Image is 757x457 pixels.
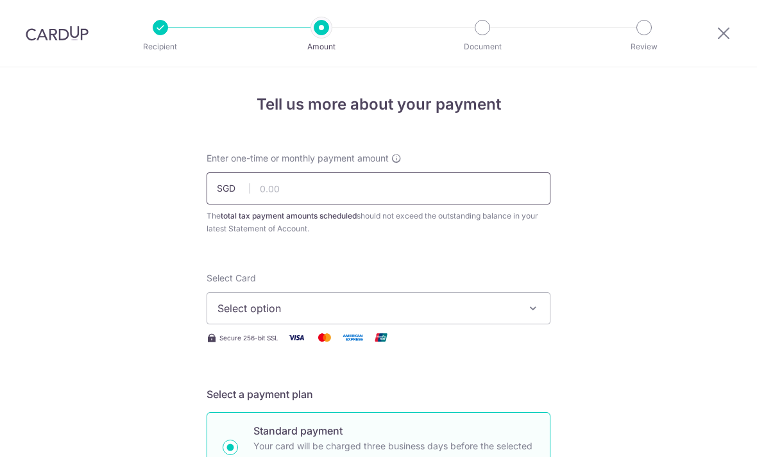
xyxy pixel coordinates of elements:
[597,40,692,53] p: Review
[368,329,394,345] img: Union Pay
[284,329,309,345] img: Visa
[219,333,278,343] span: Secure 256-bit SSL
[207,172,550,204] input: 0.00
[207,386,550,402] h5: Select a payment plan
[340,329,366,345] img: American Express
[217,301,516,316] span: Select option
[253,423,534,438] p: Standard payment
[207,93,550,116] h4: Tell us more about your payment
[217,182,250,195] span: SGD
[435,40,530,53] p: Document
[221,211,357,220] b: total tax payment amounts scheduled
[207,292,550,324] button: Select option
[207,152,389,165] span: Enter one-time or monthly payment amount
[26,26,89,41] img: CardUp
[113,40,208,53] p: Recipient
[207,210,550,235] div: The should not exceed the outstanding balance in your latest Statement of Account.
[312,329,337,345] img: Mastercard
[207,272,256,283] span: translation missing: en.payables.payment_networks.credit_card.summary.labels.select_card
[274,40,369,53] p: Amount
